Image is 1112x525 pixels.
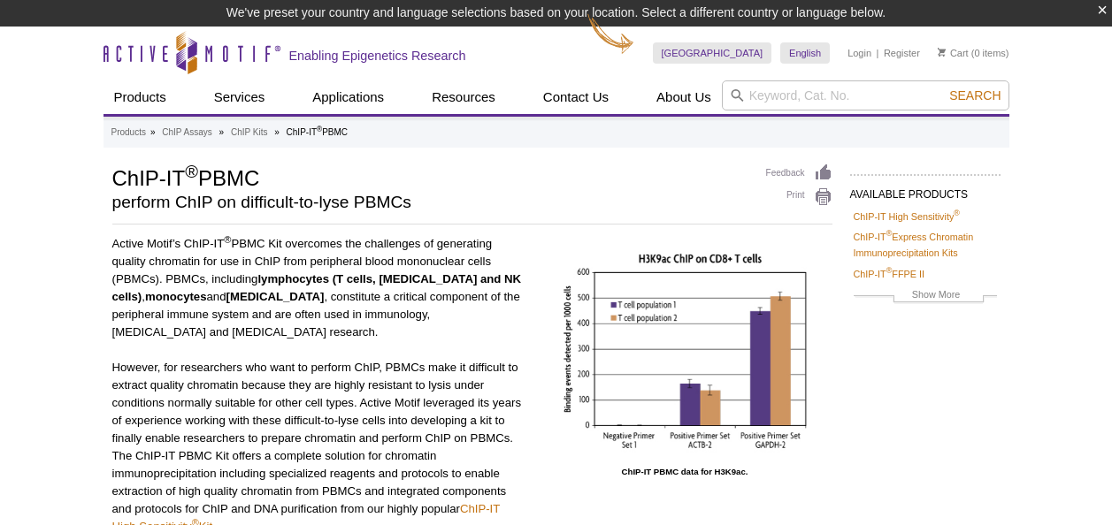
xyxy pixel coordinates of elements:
[112,164,748,190] h1: ChIP-IT PBMC
[533,80,619,114] a: Contact Us
[203,80,276,114] a: Services
[224,234,231,245] sup: ®
[854,229,997,261] a: ChIP-IT®Express Chromatin Immunoprecipitation Kits
[766,164,832,183] a: Feedback
[226,290,325,303] strong: [MEDICAL_DATA]
[162,125,212,141] a: ChIP Assays
[850,174,1001,206] h2: AVAILABLE PRODUCTS
[287,127,349,137] li: ChIP-IT PBMC
[150,127,156,137] li: »
[104,80,177,114] a: Products
[884,47,920,59] a: Register
[289,48,466,64] h2: Enabling Epigenetics Research
[112,194,748,210] h2: perform ChIP on difficult-to-lyse PBMCs
[552,235,817,458] img: PBMC ChIP on CD8+ T Cells
[854,266,924,282] a: ChIP-IT®FFPE II
[622,467,748,476] strong: ChIP-IT PBMC data for H3K9ac.
[886,266,893,275] sup: ®
[302,80,395,114] a: Applications
[954,209,960,217] sup: ®
[886,230,893,239] sup: ®
[112,272,522,303] strong: lymphocytes (T cells, [MEDICAL_DATA] and NK cells)
[646,80,722,114] a: About Us
[938,47,969,59] a: Cart
[854,286,997,307] a: Show More
[944,87,1006,103] button: Search
[938,42,1009,64] li: (0 items)
[145,290,207,303] strong: monocytes
[219,127,225,137] li: »
[112,235,525,341] p: Active Motif’s ChIP-IT PBMC Kit overcomes the challenges of generating quality chromatin for use ...
[587,13,634,55] img: Change Here
[877,42,879,64] li: |
[317,125,322,133] sup: ®
[780,42,830,64] a: English
[421,80,506,114] a: Resources
[231,125,268,141] a: ChIP Kits
[722,80,1009,110] input: Keyword, Cat. No.
[111,125,146,141] a: Products
[854,209,960,224] a: ChIP-IT High Sensitivity®
[938,48,946,57] img: Your Cart
[847,47,871,59] a: Login
[274,127,280,137] li: »
[766,187,832,207] a: Print
[185,162,198,181] sup: ®
[949,88,1001,103] span: Search
[653,42,772,64] a: [GEOGRAPHIC_DATA]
